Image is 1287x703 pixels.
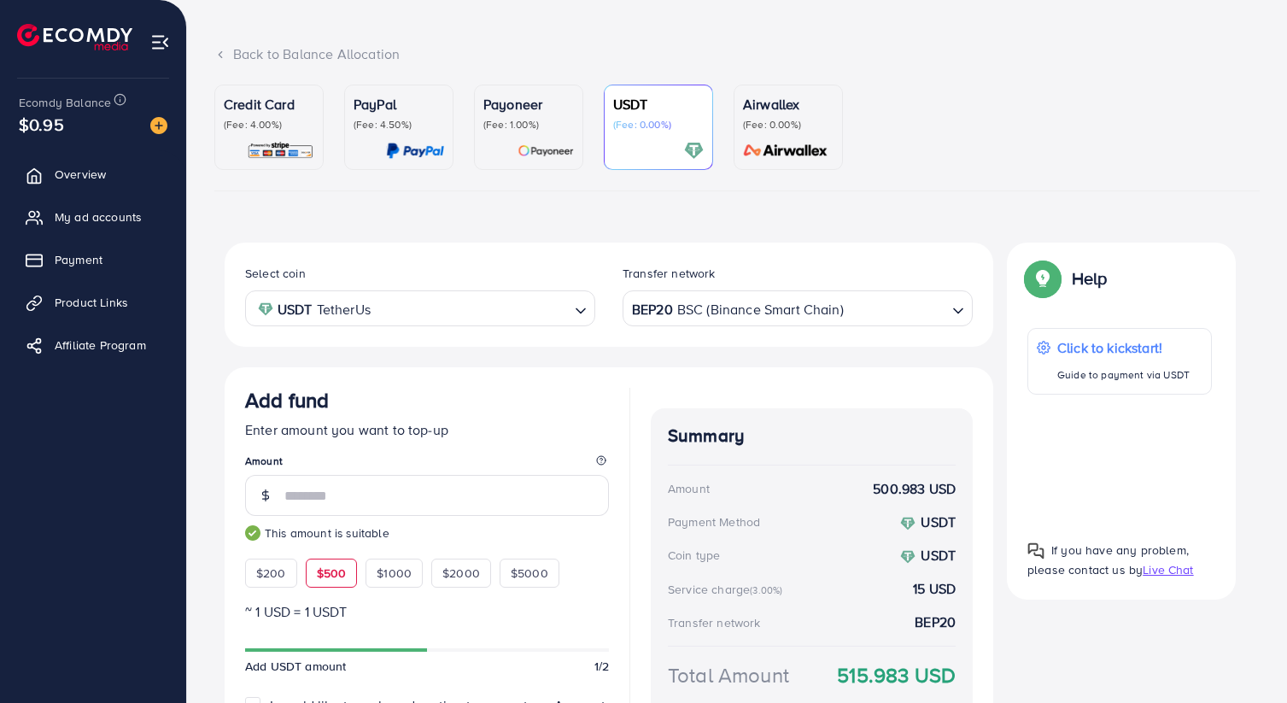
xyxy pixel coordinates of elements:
div: Service charge [668,581,787,598]
img: card [684,141,704,161]
p: USDT [613,94,704,114]
a: Affiliate Program [13,328,173,362]
img: card [386,141,444,161]
small: (3.00%) [750,583,782,597]
span: BSC (Binance Smart Chain) [677,297,844,322]
p: (Fee: 0.00%) [613,118,704,132]
p: (Fee: 4.00%) [224,118,314,132]
div: Back to Balance Allocation [214,44,1260,64]
a: Payment [13,243,173,277]
span: Overview [55,166,106,183]
img: image [150,117,167,134]
div: Search for option [623,290,973,325]
div: Total Amount [668,660,789,690]
p: Enter amount you want to top-up [245,419,609,440]
p: (Fee: 4.50%) [354,118,444,132]
div: Payment Method [668,513,760,530]
img: menu [150,32,170,52]
p: Help [1072,268,1108,289]
label: Transfer network [623,265,716,282]
iframe: Chat [1214,626,1274,690]
span: $200 [256,565,286,582]
p: Airwallex [743,94,834,114]
strong: 15 USD [913,579,956,599]
strong: 515.983 USD [837,660,956,690]
p: ~ 1 USD = 1 USDT [245,601,609,622]
img: card [518,141,574,161]
span: $0.95 [19,112,64,137]
p: Click to kickstart! [1057,337,1190,358]
span: TetherUs [317,297,371,322]
span: $5000 [511,565,548,582]
div: Amount [668,480,710,497]
span: Payment [55,251,102,268]
div: Coin type [668,547,720,564]
a: My ad accounts [13,200,173,234]
img: card [738,141,834,161]
img: card [247,141,314,161]
h3: Add fund [245,388,329,413]
label: Select coin [245,265,306,282]
span: Add USDT amount [245,658,346,675]
img: Popup guide [1027,263,1058,294]
input: Search for option [845,296,945,322]
strong: USDT [921,546,956,565]
strong: USDT [921,513,956,531]
strong: USDT [278,297,313,322]
p: (Fee: 0.00%) [743,118,834,132]
p: Guide to payment via USDT [1057,365,1190,385]
span: $500 [317,565,347,582]
strong: BEP20 [632,297,673,322]
div: Transfer network [668,614,761,631]
p: Credit Card [224,94,314,114]
p: PayPal [354,94,444,114]
span: $2000 [442,565,480,582]
strong: 500.983 USD [873,479,956,499]
span: My ad accounts [55,208,142,226]
p: (Fee: 1.00%) [483,118,574,132]
a: Overview [13,157,173,191]
img: Popup guide [1027,542,1044,559]
span: Live Chat [1143,561,1193,578]
span: Affiliate Program [55,337,146,354]
legend: Amount [245,454,609,475]
span: If you have any problem, please contact us by [1027,542,1189,578]
span: Product Links [55,294,128,311]
span: $1000 [377,565,412,582]
img: guide [245,525,260,541]
span: 1/2 [594,658,609,675]
h4: Summary [668,425,956,447]
span: Ecomdy Balance [19,94,111,111]
img: logo [17,24,132,50]
img: coin [258,302,273,317]
div: Search for option [245,290,595,325]
img: coin [900,549,916,565]
a: Product Links [13,285,173,319]
p: Payoneer [483,94,574,114]
img: coin [900,516,916,531]
input: Search for option [376,296,568,322]
small: This amount is suitable [245,524,609,542]
strong: BEP20 [915,612,956,632]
